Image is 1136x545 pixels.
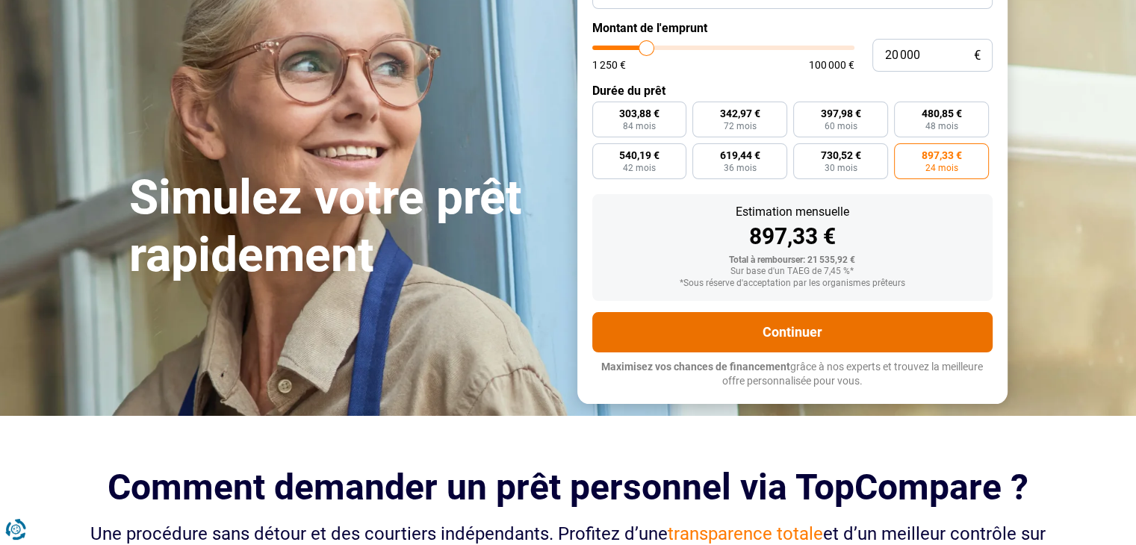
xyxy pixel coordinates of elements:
div: 897,33 € [604,225,981,248]
span: 619,44 € [720,150,760,161]
span: 540,19 € [619,150,659,161]
span: transparence totale [668,523,823,544]
span: Maximisez vos chances de financement [601,361,790,373]
span: 72 mois [724,122,757,131]
span: 48 mois [925,122,958,131]
span: 397,98 € [821,108,861,119]
span: 84 mois [623,122,656,131]
button: Continuer [592,312,993,352]
label: Montant de l'emprunt [592,21,993,35]
div: *Sous réserve d'acceptation par les organismes prêteurs [604,278,981,289]
span: 897,33 € [922,150,962,161]
span: 342,97 € [720,108,760,119]
span: 1 250 € [592,60,626,70]
span: 30 mois [825,163,857,172]
p: grâce à nos experts et trouvez la meilleure offre personnalisée pour vous. [592,360,993,389]
label: Durée du prêt [592,84,993,98]
span: 480,85 € [922,108,962,119]
span: € [974,49,981,62]
div: Total à rembourser: 21 535,92 € [604,255,981,266]
h2: Comment demander un prêt personnel via TopCompare ? [84,467,1052,508]
span: 36 mois [724,163,757,172]
span: 42 mois [623,163,656,172]
div: Sur base d'un TAEG de 7,45 %* [604,267,981,277]
div: Estimation mensuelle [604,206,981,218]
span: 303,88 € [619,108,659,119]
span: 730,52 € [821,150,861,161]
span: 60 mois [825,122,857,131]
span: 24 mois [925,163,958,172]
h1: Simulez votre prêt rapidement [129,169,559,284]
span: 100 000 € [809,60,854,70]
